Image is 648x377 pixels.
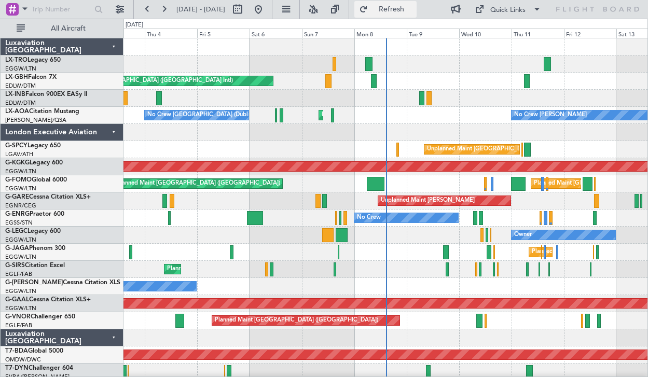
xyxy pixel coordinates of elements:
button: All Aircraft [11,20,113,37]
span: G-GAAL [5,297,29,303]
div: Tue 9 [407,29,459,38]
div: No Crew [PERSON_NAME] [514,107,587,123]
a: [PERSON_NAME]/QSA [5,116,66,124]
a: EGGW/LTN [5,65,36,73]
a: T7-BDAGlobal 5000 [5,348,63,354]
a: G-LEGCLegacy 600 [5,228,61,234]
span: G-GARE [5,194,29,200]
div: Mon 8 [354,29,407,38]
div: Planned Maint [GEOGRAPHIC_DATA] ([GEOGRAPHIC_DATA]) [117,176,280,191]
div: Planned Maint [GEOGRAPHIC_DATA] ([GEOGRAPHIC_DATA]) [215,313,378,328]
span: G-VNOR [5,314,31,320]
input: Trip Number [32,2,91,17]
div: Sat 6 [250,29,302,38]
span: Refresh [370,6,413,13]
a: EGNR/CEG [5,202,36,210]
a: OMDW/DWC [5,356,41,364]
a: G-ENRGPraetor 600 [5,211,64,217]
span: G-KGKG [5,160,30,166]
a: EGGW/LTN [5,167,36,175]
a: LX-INBFalcon 900EX EASy II [5,91,87,97]
span: [DATE] - [DATE] [176,5,225,14]
div: Fri 5 [197,29,250,38]
a: EGSS/STN [5,219,33,227]
a: G-FOMOGlobal 6000 [5,177,67,183]
span: LX-INB [5,91,25,97]
span: G-SPCY [5,143,27,149]
span: T7-DYN [5,365,29,371]
a: EGGW/LTN [5,253,36,261]
div: Fri 12 [564,29,616,38]
a: EGGW/LTN [5,185,36,192]
span: LX-GBH [5,74,28,80]
a: LGAV/ATH [5,150,33,158]
button: Quick Links [470,1,546,18]
div: Thu 4 [145,29,197,38]
a: EGGW/LTN [5,236,36,244]
div: No Crew [357,210,381,226]
div: Planned Maint [GEOGRAPHIC_DATA] ([GEOGRAPHIC_DATA]) [167,261,330,277]
a: G-[PERSON_NAME]Cessna Citation XLS [5,280,120,286]
div: Quick Links [490,5,526,16]
a: EGLF/FAB [5,270,32,278]
div: Planned Maint [GEOGRAPHIC_DATA] ([GEOGRAPHIC_DATA] Intl) [60,73,233,89]
span: G-SIRS [5,262,25,269]
a: G-SIRSCitation Excel [5,262,65,269]
div: Unplanned Maint [PERSON_NAME] [381,193,475,208]
span: G-ENRG [5,211,30,217]
span: G-JAGA [5,245,29,252]
a: G-JAGAPhenom 300 [5,245,65,252]
div: Wed 10 [459,29,512,38]
a: T7-DYNChallenger 604 [5,365,73,371]
span: LX-TRO [5,57,27,63]
a: EGGW/LTN [5,304,36,312]
div: Thu 11 [512,29,564,38]
a: G-KGKGLegacy 600 [5,160,63,166]
span: G-LEGC [5,228,27,234]
a: EDLW/DTM [5,99,36,107]
a: EGLF/FAB [5,322,32,329]
a: LX-TROLegacy 650 [5,57,61,63]
span: All Aircraft [27,25,109,32]
a: G-VNORChallenger 650 [5,314,75,320]
a: G-GAALCessna Citation XLS+ [5,297,91,303]
span: G-[PERSON_NAME] [5,280,63,286]
div: Unplanned Maint [GEOGRAPHIC_DATA] ([PERSON_NAME] Intl) [427,142,595,157]
div: Owner [514,227,532,243]
a: G-GARECessna Citation XLS+ [5,194,91,200]
a: LX-AOACitation Mustang [5,108,79,115]
span: T7-BDA [5,348,28,354]
a: LX-GBHFalcon 7X [5,74,57,80]
div: Sun 7 [302,29,354,38]
button: Refresh [354,1,417,18]
a: EGGW/LTN [5,287,36,295]
span: G-FOMO [5,177,32,183]
div: No Crew [GEOGRAPHIC_DATA] (Dublin Intl) [147,107,264,123]
a: EDLW/DTM [5,82,36,90]
div: Planned Maint [GEOGRAPHIC_DATA] ([GEOGRAPHIC_DATA]) [322,107,485,123]
a: G-SPCYLegacy 650 [5,143,61,149]
span: LX-AOA [5,108,29,115]
div: [DATE] [126,21,143,30]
